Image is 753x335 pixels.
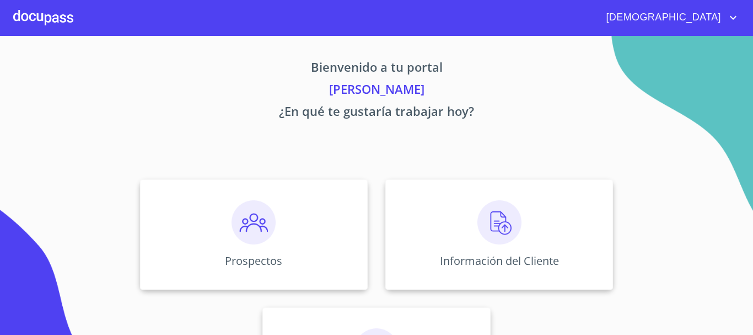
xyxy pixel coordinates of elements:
p: [PERSON_NAME] [37,80,716,102]
p: Prospectos [225,253,282,268]
p: Bienvenido a tu portal [37,58,716,80]
span: [DEMOGRAPHIC_DATA] [598,9,727,26]
p: Información del Cliente [440,253,559,268]
p: ¿En qué te gustaría trabajar hoy? [37,102,716,124]
img: prospectos.png [232,200,276,244]
button: account of current user [598,9,740,26]
img: carga.png [477,200,521,244]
